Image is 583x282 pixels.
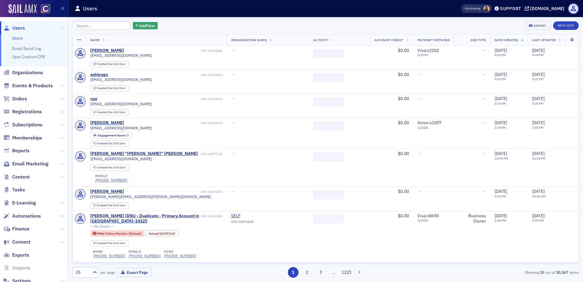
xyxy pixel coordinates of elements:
span: $0.00 [398,213,409,219]
span: 9 / 2030 [417,53,450,57]
span: Job Type [470,38,486,42]
label: per page [100,269,115,275]
div: 3 [98,134,129,137]
span: Created Via : [97,241,114,245]
span: $0.00 [398,72,409,77]
a: [PHONE_NUMBER] [93,254,125,258]
button: [DOMAIN_NAME] [525,6,567,11]
span: 1 / 2028 [417,126,450,130]
button: 3 [316,267,326,278]
a: SELF [231,213,287,219]
div: USR-14078274 [98,97,222,101]
a: ashleygu [90,72,108,78]
a: Tasks [3,186,25,193]
span: — [231,48,234,53]
a: View Homepage [37,4,50,14]
span: Events & Products [12,82,53,89]
h1: Users [83,5,97,12]
a: Events & Products [3,82,53,89]
span: Date Created [495,38,518,42]
span: Memberships [12,135,42,141]
a: Email Send Log [12,46,41,51]
span: [EMAIL_ADDRESS][DOMAIN_NAME] [90,53,152,58]
div: cpa [90,96,97,102]
span: Profile [568,3,579,14]
time: 10:42 AM [532,194,546,198]
div: Engagement Score: 3 [90,132,132,139]
div: [PERSON_NAME] [90,189,124,194]
time: 10:59 PM [495,156,508,161]
span: Activity [313,38,329,42]
span: [EMAIL_ADDRESS][DOMAIN_NAME] [90,102,152,106]
div: Created Via: End User [90,240,129,247]
a: [PHONE_NUMBER] [129,254,161,258]
div: 25 [76,269,89,276]
span: Engagement Score : [98,133,127,137]
a: Content [3,174,30,180]
time: 11:04 PM [532,156,545,161]
a: User Custom CPE [12,54,45,60]
time: 4:41 PM [532,77,544,81]
div: USR-14078284 [109,73,222,77]
time: 4:30 PM [495,101,506,106]
span: Add Filter [139,23,155,28]
span: — [417,189,421,194]
span: ‌ [313,49,344,58]
span: Content [12,174,30,180]
time: 9:59 AM [532,218,544,222]
span: Visa : x2202 [417,48,439,53]
img: SailAMX [41,4,50,13]
div: USR-14078032 [125,121,222,125]
time: 4:43 PM [495,53,506,57]
div: USR-14077168 [199,152,222,156]
span: $0.00 [398,96,409,101]
span: Viewing [465,6,480,11]
span: ‌ [313,214,344,223]
div: End User [97,166,126,169]
a: Prior Fellow Member (Retired) [93,232,141,236]
span: Created Via : [97,86,114,90]
span: [DATE] [495,120,507,125]
span: Created Via : [97,203,114,207]
span: Finance [12,226,30,232]
span: Subscriptions [12,121,42,128]
div: [PERSON_NAME] [90,48,124,53]
span: — [483,151,486,156]
a: [PHONE_NUMBER] [164,254,196,258]
span: $0.00 [398,189,409,194]
span: [EMAIL_ADDRESS][DOMAIN_NAME] [90,157,152,161]
span: Email Marketing [12,161,48,167]
span: Organization Name [231,38,267,42]
span: — [483,120,486,125]
span: Reports [12,147,30,154]
a: Exports [3,252,29,258]
a: Users [12,35,23,41]
div: USR-14078286 [125,49,222,53]
time: 2:44 PM [495,218,506,222]
strong: 30,567 [555,269,569,275]
span: Organizations [12,69,43,76]
div: Joined: 2025-10-13 00:00:00 [145,230,178,237]
div: Created Via: End User [90,61,129,67]
span: $0.00 [398,48,409,53]
div: [PERSON_NAME] "[PERSON_NAME]" [PERSON_NAME] [90,151,198,157]
div: [PERSON_NAME] (DNU - Duplicate - Primary Account in [GEOGRAPHIC_DATA]-14125 [90,213,199,224]
div: Created Via: End User [90,140,129,147]
span: — [417,72,421,77]
span: [DATE] [495,151,507,156]
strong: 25 [539,269,545,275]
a: Imports [3,265,30,271]
span: Joined : [148,232,160,236]
span: [DATE] [495,72,507,77]
a: E-Learning [3,200,36,206]
span: ‌ [313,121,344,131]
a: Email Marketing [3,161,48,167]
span: [DATE] [495,48,507,53]
span: [DATE] [495,96,507,101]
input: Search… [73,21,131,30]
a: Subscriptions [3,121,42,128]
span: ‌ [313,190,344,199]
span: Prior [97,231,105,236]
span: [DATE] [160,231,169,236]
